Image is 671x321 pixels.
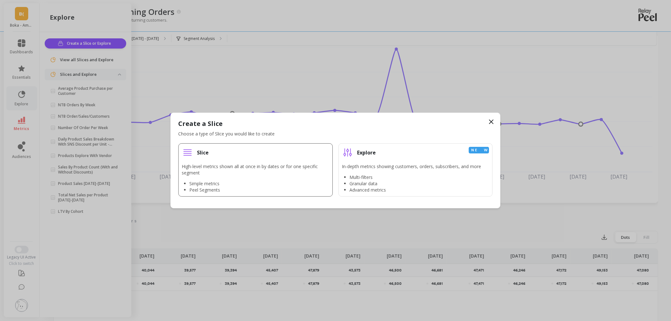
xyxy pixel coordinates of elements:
[342,147,353,158] img: new explore slice
[349,187,481,193] li: Advanced metrics
[182,147,193,158] img: new regular slice
[190,187,329,193] li: Peel Segments
[197,149,209,156] h3: Slice
[349,180,481,187] li: Granular data
[182,163,329,176] p: High-level metrics shown all at once in by dates or for one specific segment
[190,180,329,187] li: Simple metrics
[342,163,481,170] p: In-depth metrics showing customers, orders, subscribers, and more
[357,149,376,156] h3: Explore
[179,131,493,137] p: Choose a type of Slice you would like to create
[349,174,481,180] li: Multi-filters
[469,147,489,154] div: New
[179,119,493,128] h2: Create a Slice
